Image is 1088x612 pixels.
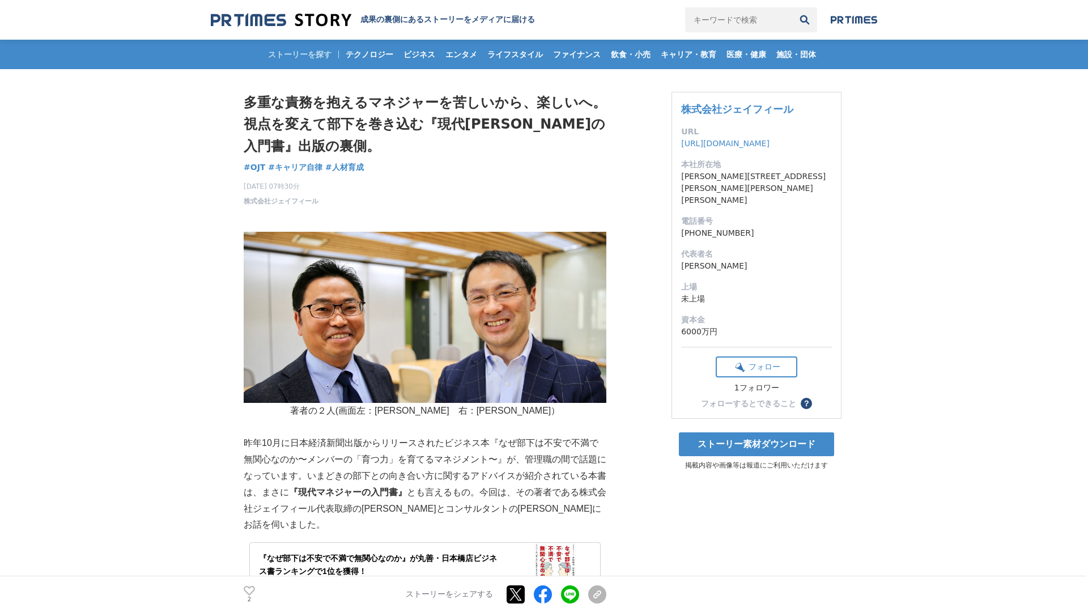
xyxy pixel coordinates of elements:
[341,49,398,59] span: テクノロジー
[244,403,606,419] p: 著者の２人(画面左：[PERSON_NAME] 右：[PERSON_NAME]）
[249,542,601,604] a: 『なぜ部下は不安で不満で無関心なのか』が丸善・日本橋店ビジネス書ランキングで1位を獲得！PR TIMES
[772,40,821,69] a: 施設・団体
[441,49,482,59] span: エンタメ
[681,260,832,272] dd: [PERSON_NAME]
[483,49,547,59] span: ライフスタイル
[681,227,832,239] dd: [PHONE_NUMBER]
[681,159,832,171] dt: 本社所在地
[679,432,834,456] a: ストーリー素材ダウンロード
[549,40,605,69] a: ファイナンス
[244,597,255,602] p: 2
[441,40,482,69] a: エンタメ
[681,126,832,138] dt: URL
[681,248,832,260] dt: 代表者名
[681,293,832,305] dd: 未上場
[211,12,351,28] img: 成果の裏側にあるストーリーをメディアに届ける
[399,40,440,69] a: ビジネス
[244,161,265,173] a: #OJT
[244,435,606,533] p: 昨年10月に日本経済新聞出版からリリースされたビジネス本『なぜ部下は不安で不満で無関心なのか〜メンバーの「育つ力」を育てるマネジメント〜』が、管理職の間で話題になっています。いまどきの部下との向...
[792,7,817,32] button: 検索
[549,49,605,59] span: ファイナンス
[802,399,810,407] span: ？
[701,399,796,407] div: フォローするとできること
[722,40,771,69] a: 医療・健康
[656,49,721,59] span: キャリア・教育
[681,171,832,206] dd: [PERSON_NAME][STREET_ADDRESS][PERSON_NAME][PERSON_NAME][PERSON_NAME]
[325,161,364,173] a: #人材育成
[681,103,793,115] a: 株式会社ジェイフィール
[244,232,606,403] img: thumbnail_ca754d40-1dcf-11f0-bf10-71b9ef27acc1.jpg
[656,40,721,69] a: キャリア・教育
[268,162,322,172] span: #キャリア自律
[681,215,832,227] dt: 電話番号
[244,181,318,192] span: [DATE] 07時30分
[406,589,493,600] p: ストーリーをシェアする
[671,461,841,470] p: 掲載内容や画像等は報道にご利用いただけます
[716,383,797,393] div: 1フォロワー
[268,161,322,173] a: #キャリア自律
[399,49,440,59] span: ビジネス
[772,49,821,59] span: 施設・団体
[289,487,407,497] strong: 『現代マネジャーの入門書』
[685,7,792,32] input: キーワードで検索
[681,281,832,293] dt: 上場
[259,552,500,577] div: 『なぜ部下は不安で不満で無関心なのか』が丸善・日本橋店ビジネス書ランキングで1位を獲得！
[360,15,535,25] h2: 成果の裏側にあるストーリーをメディアに届ける
[606,40,655,69] a: 飲食・小売
[244,196,318,206] a: 株式会社ジェイフィール
[681,139,770,148] a: [URL][DOMAIN_NAME]
[211,12,535,28] a: 成果の裏側にあるストーリーをメディアに届ける 成果の裏側にあるストーリーをメディアに届ける
[244,162,265,172] span: #OJT
[325,162,364,172] span: #人材育成
[681,314,832,326] dt: 資本金
[831,15,877,24] img: prtimes
[681,326,832,338] dd: 6000万円
[716,356,797,377] button: フォロー
[483,40,547,69] a: ライフスタイル
[341,40,398,69] a: テクノロジー
[801,398,812,409] button: ？
[722,49,771,59] span: 医療・健康
[606,49,655,59] span: 飲食・小売
[244,92,606,157] h1: 多重な責務を抱えるマネジャーを苦しいから、楽しいへ。視点を変えて部下を巻き込む『現代[PERSON_NAME]の入門書』出版の裏側。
